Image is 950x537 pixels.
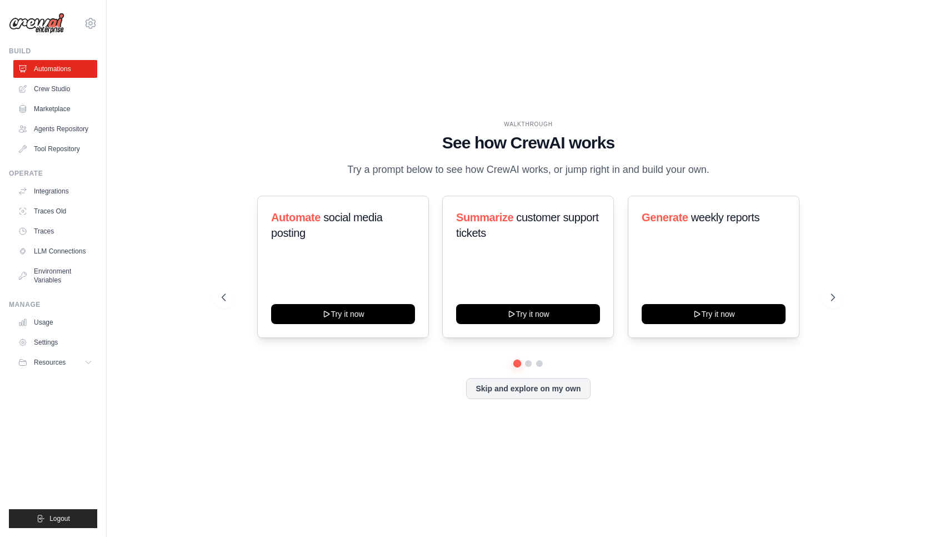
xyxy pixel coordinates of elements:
span: customer support tickets [456,211,598,239]
span: Logout [49,514,70,523]
div: Manage [9,300,97,309]
a: Settings [13,334,97,351]
a: LLM Connections [13,242,97,260]
a: Integrations [13,182,97,200]
div: Operate [9,169,97,178]
span: Resources [34,358,66,367]
a: Automations [13,60,97,78]
p: Try a prompt below to see how CrewAI works, or jump right in and build your own. [342,162,715,178]
a: Environment Variables [13,262,97,289]
a: Agents Repository [13,120,97,138]
button: Skip and explore on my own [466,378,590,399]
div: Build [9,47,97,56]
img: Logo [9,13,64,34]
a: Marketplace [13,100,97,118]
button: Try it now [456,304,600,324]
div: WALKTHROUGH [222,120,835,128]
h1: See how CrewAI works [222,133,835,153]
button: Try it now [642,304,786,324]
button: Resources [13,354,97,371]
a: Crew Studio [13,80,97,98]
span: Automate [271,211,321,223]
span: Summarize [456,211,513,223]
a: Tool Repository [13,140,97,158]
span: weekly reports [691,211,759,223]
a: Traces Old [13,202,97,220]
span: Generate [642,211,688,223]
a: Usage [13,314,97,331]
button: Try it now [271,304,415,324]
span: social media posting [271,211,383,239]
a: Traces [13,222,97,240]
button: Logout [9,509,97,528]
